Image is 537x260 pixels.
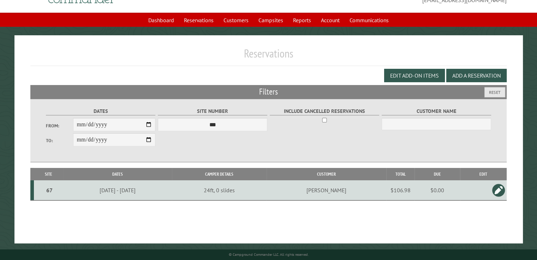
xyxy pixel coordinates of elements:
a: Reports [289,13,315,27]
th: Due [414,168,460,180]
label: Include Cancelled Reservations [270,107,380,115]
button: Add a Reservation [446,69,507,82]
th: Edit [460,168,507,180]
th: Dates [63,168,172,180]
a: Reservations [180,13,218,27]
th: Site [34,168,63,180]
a: Campsites [254,13,287,27]
a: Communications [345,13,393,27]
td: $0.00 [414,180,460,200]
td: [PERSON_NAME] [267,180,386,200]
td: $106.98 [386,180,414,200]
small: © Campground Commander LLC. All rights reserved. [229,252,309,257]
td: 24ft, 0 slides [172,180,267,200]
div: [DATE] - [DATE] [64,187,171,194]
div: 67 [37,187,62,194]
th: Total [386,168,414,180]
h2: Filters [30,85,507,98]
label: From: [46,122,73,129]
th: Customer [267,168,386,180]
a: Customers [219,13,253,27]
label: Customer Name [382,107,491,115]
a: Dashboard [144,13,178,27]
a: Account [317,13,344,27]
h1: Reservations [30,47,507,66]
label: To: [46,137,73,144]
button: Reset [484,87,505,97]
label: Dates [46,107,156,115]
th: Camper Details [172,168,267,180]
label: Site Number [158,107,268,115]
button: Edit Add-on Items [384,69,445,82]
